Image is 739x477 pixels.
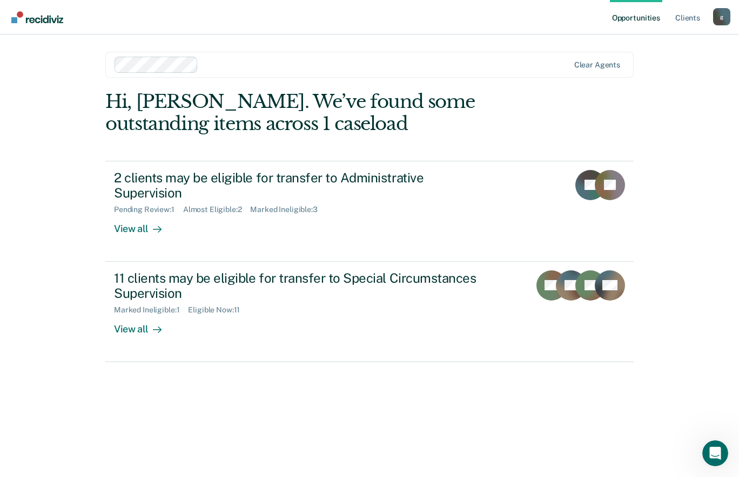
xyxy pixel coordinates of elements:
[105,262,634,362] a: 11 clients may be eligible for transfer to Special Circumstances SupervisionMarked Ineligible:1El...
[114,170,493,201] div: 2 clients may be eligible for transfer to Administrative Supervision
[114,270,493,302] div: 11 clients may be eligible for transfer to Special Circumstances Supervision
[250,205,326,214] div: Marked Ineligible : 3
[713,8,730,25] button: Profile dropdown button
[114,315,174,336] div: View all
[11,11,63,23] img: Recidiviz
[114,305,188,315] div: Marked Ineligible : 1
[574,60,620,70] div: Clear agents
[114,205,183,214] div: Pending Review : 1
[114,214,174,235] div: View all
[183,205,251,214] div: Almost Eligible : 2
[702,440,728,466] iframe: Intercom live chat
[713,8,730,25] div: g
[105,91,528,135] div: Hi, [PERSON_NAME]. We’ve found some outstanding items across 1 caseload
[188,305,248,315] div: Eligible Now : 11
[105,161,634,262] a: 2 clients may be eligible for transfer to Administrative SupervisionPending Review:1Almost Eligib...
